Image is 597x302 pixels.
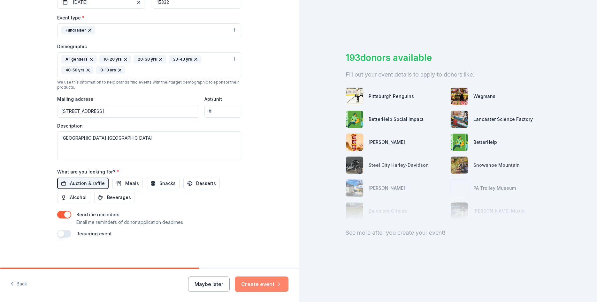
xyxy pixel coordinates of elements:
div: BetterHelp Social Impact [369,115,424,123]
div: Wegmans [473,92,495,100]
div: BetterHelp [473,138,497,146]
img: photo for BetterHelp Social Impact [346,111,363,128]
button: Beverages [94,192,135,203]
label: Mailing address [57,96,93,102]
div: 0-10 yrs [96,66,125,74]
div: 30-40 yrs [169,55,201,63]
label: Event type [57,15,85,21]
textarea: [GEOGRAPHIC_DATA] [GEOGRAPHIC_DATA] [57,131,241,160]
span: Alcohol [70,194,87,201]
button: Snacks [147,178,180,189]
button: Create event [235,276,288,292]
div: All genders [61,55,97,63]
button: Meals [112,178,143,189]
div: 10-20 yrs [99,55,131,63]
img: photo for Sheetz [346,134,363,151]
div: 40-50 yrs [61,66,94,74]
div: We use this information to help brands find events with their target demographic to sponsor their... [57,80,241,90]
img: photo for Lancaster Science Factory [451,111,468,128]
label: Apt/unit [204,96,222,102]
label: Description [57,123,83,129]
button: Alcohol [57,192,90,203]
div: Fundraiser [61,26,95,34]
button: Desserts [183,178,220,189]
button: All genders10-20 yrs20-30 yrs30-40 yrs40-50 yrs0-10 yrs [57,52,241,77]
button: Maybe later [188,276,230,292]
img: photo for BetterHelp [451,134,468,151]
div: Lancaster Science Factory [473,115,533,123]
button: Back [10,277,27,291]
span: Meals [125,180,139,187]
img: photo for Wegmans [451,88,468,105]
div: Pittsburgh Penguins [369,92,414,100]
span: Desserts [196,180,216,187]
p: Email me reminders of donor application deadlines [76,218,183,226]
span: Snacks [159,180,176,187]
label: Demographic [57,43,87,50]
input: Enter a US address [57,105,199,118]
span: Beverages [107,194,131,201]
button: Fundraiser [57,23,241,37]
img: photo for Pittsburgh Penguins [346,88,363,105]
div: [PERSON_NAME] [369,138,405,146]
div: See more after you create your event! [346,228,550,238]
input: # [204,105,241,118]
label: Send me reminders [76,212,119,217]
label: What are you looking for? [57,169,119,175]
div: Fill out your event details to apply to donors like: [346,70,550,80]
span: Auction & raffle [70,180,105,187]
button: Auction & raffle [57,178,109,189]
div: 193 donors available [346,51,550,64]
div: 20-30 yrs [134,55,166,63]
label: Recurring event [76,231,112,236]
